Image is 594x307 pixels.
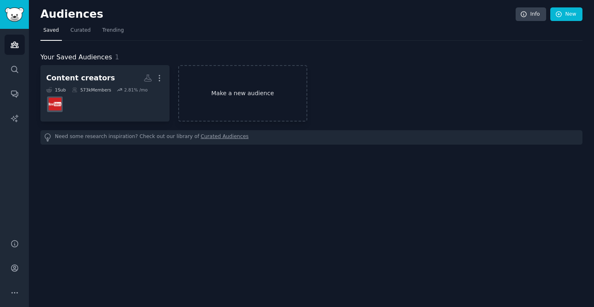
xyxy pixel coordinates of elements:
span: Your Saved Audiences [40,52,112,63]
span: Curated [71,27,91,34]
div: 1 Sub [46,87,66,93]
a: Content creators1Sub573kMembers2.81% /moNewTubers [40,65,170,122]
img: GummySearch logo [5,7,24,22]
a: Saved [40,24,62,41]
h2: Audiences [40,8,516,21]
span: 1 [115,53,119,61]
img: NewTubers [49,98,61,110]
div: 2.81 % /mo [124,87,148,93]
a: Make a new audience [178,65,307,122]
span: Trending [102,27,124,34]
a: New [550,7,582,21]
div: Content creators [46,73,115,83]
a: Curated [68,24,94,41]
a: Info [516,7,546,21]
div: Need some research inspiration? Check out our library of [40,130,582,145]
span: Saved [43,27,59,34]
a: Curated Audiences [201,133,249,142]
a: Trending [99,24,127,41]
div: 573k Members [72,87,111,93]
